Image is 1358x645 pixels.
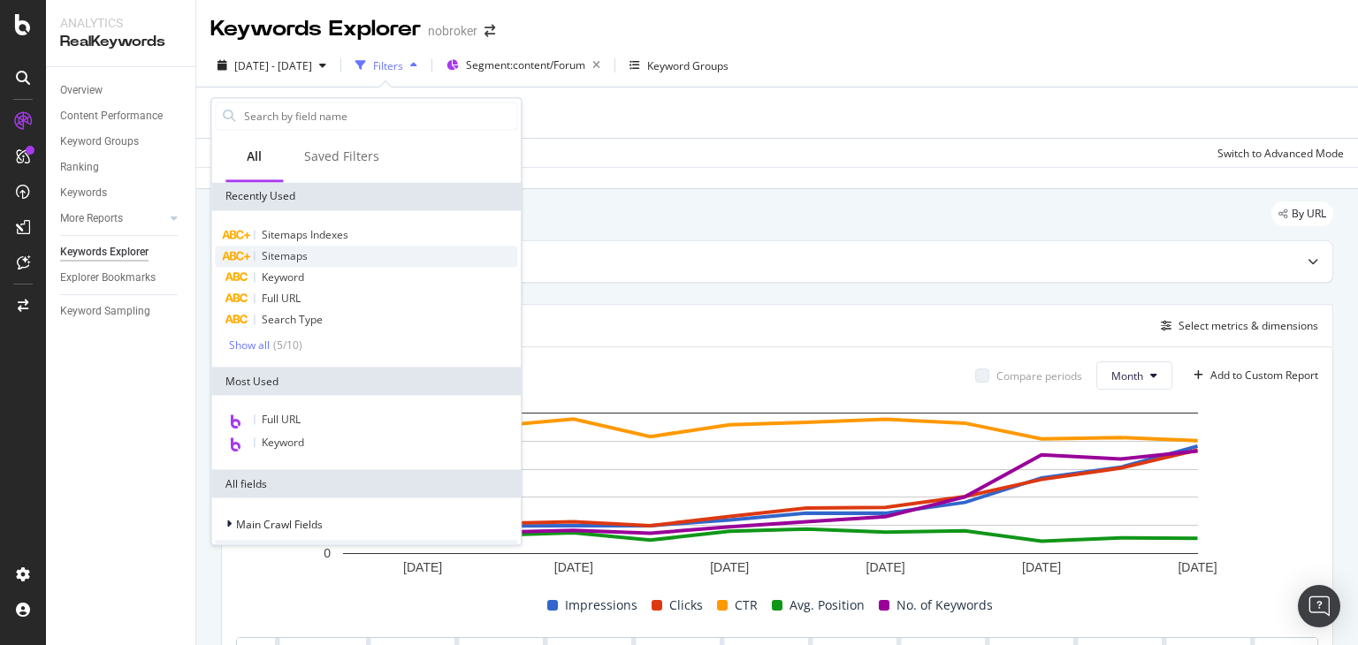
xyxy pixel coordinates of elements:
div: RealKeywords [60,32,181,52]
span: Clicks [669,595,703,616]
span: By URL [1292,209,1326,219]
a: More Reports [60,209,165,228]
input: Search by field name [242,102,516,129]
div: ( 5 / 10 ) [270,338,302,353]
span: CTR [735,595,758,616]
div: Switch to Advanced Mode [1217,146,1344,161]
div: Open Intercom Messenger [1298,585,1340,627]
text: [DATE] [1022,560,1061,574]
span: Keyword [262,269,304,285]
div: legacy label [1271,201,1333,226]
div: Show all [229,339,270,352]
div: More Reports [60,209,123,228]
a: Keywords Explorer [60,243,183,262]
span: Sitemaps Indexes [262,227,348,242]
div: nobroker [428,22,477,40]
div: URLs [215,541,517,569]
button: Add to Custom Report [1186,361,1318,390]
text: [DATE] [710,560,749,574]
div: Select metrics & dimensions [1179,318,1318,333]
div: Explorer Bookmarks [60,269,156,287]
div: Keyword Groups [60,133,139,151]
span: No. of Keywords [896,595,993,616]
span: Sitemaps [262,248,308,263]
div: Keywords [60,184,107,202]
span: Avg. Position [790,595,865,616]
span: Segment: content/Forum [466,57,585,72]
div: Overview [60,81,103,100]
a: Overview [60,81,183,100]
div: Add to Custom Report [1210,370,1318,381]
div: Compare periods [996,368,1082,383]
a: Ranking [60,158,183,177]
button: Segment:content/Forum [439,51,607,80]
span: Full URL [262,291,301,306]
div: Keywords Explorer [210,14,421,44]
div: arrow-right-arrow-left [484,25,495,37]
button: Switch to Advanced Mode [1210,139,1344,167]
span: Keyword [262,436,304,451]
div: Content Performance [60,107,163,125]
span: Full URL [262,413,301,428]
div: Ranking [60,158,99,177]
a: Explorer Bookmarks [60,269,183,287]
button: [DATE] - [DATE] [210,51,333,80]
div: Keyword Sampling [60,302,150,321]
svg: A chart. [236,404,1305,580]
a: Keyword Sampling [60,302,183,321]
div: All fields [211,470,521,498]
text: [DATE] [866,560,905,574]
button: Select metrics & dimensions [1154,315,1318,337]
button: Keyword Groups [622,51,736,80]
div: Most Used [211,368,521,396]
div: Keywords Explorer [60,243,149,262]
text: [DATE] [1178,560,1217,574]
a: Keywords [60,184,183,202]
div: Recently Used [211,182,521,210]
button: Month [1096,361,1172,390]
span: Search Type [262,312,323,327]
span: Month [1111,368,1143,383]
span: [DATE] - [DATE] [234,58,312,73]
text: [DATE] [554,560,593,574]
button: Filters [348,51,424,80]
text: [DATE] [403,560,442,574]
div: All [247,148,262,165]
div: Keyword Groups [647,58,729,73]
text: 0 [324,547,331,561]
div: Saved Filters [304,148,379,165]
span: Main Crawl Fields [236,517,323,532]
div: Analytics [60,14,181,32]
span: Impressions [565,595,637,616]
div: Filters [373,58,403,73]
a: Content Performance [60,107,183,125]
a: Keyword Groups [60,133,183,151]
